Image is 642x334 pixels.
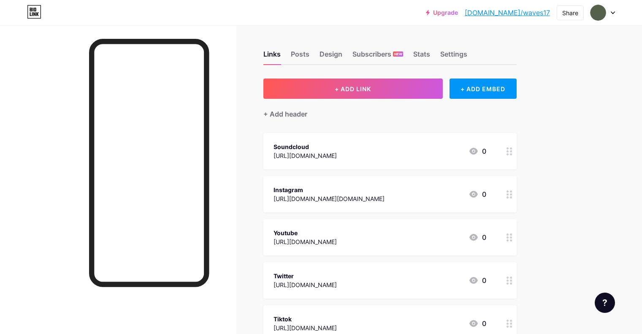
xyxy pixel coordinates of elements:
img: waves17 [590,5,606,21]
div: Design [320,49,342,64]
div: 0 [469,232,486,242]
button: + ADD LINK [263,79,443,99]
div: [URL][DOMAIN_NAME][DOMAIN_NAME] [274,194,385,203]
div: Posts [291,49,309,64]
div: + Add header [263,109,307,119]
span: NEW [394,52,402,57]
div: + ADD EMBED [450,79,517,99]
div: Settings [440,49,467,64]
div: Subscribers [352,49,403,64]
div: Instagram [274,185,385,194]
div: Tiktok [274,315,337,323]
a: [DOMAIN_NAME]/waves17 [465,8,550,18]
div: Youtube [274,228,337,237]
a: Upgrade [426,9,458,16]
span: + ADD LINK [335,85,371,92]
div: Share [562,8,578,17]
div: [URL][DOMAIN_NAME] [274,280,337,289]
div: 0 [469,146,486,156]
div: Stats [413,49,430,64]
div: Soundcloud [274,142,337,151]
div: 0 [469,318,486,329]
div: 0 [469,189,486,199]
div: Links [263,49,281,64]
div: [URL][DOMAIN_NAME] [274,151,337,160]
div: [URL][DOMAIN_NAME] [274,323,337,332]
div: Twitter [274,272,337,280]
div: 0 [469,275,486,285]
div: [URL][DOMAIN_NAME] [274,237,337,246]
